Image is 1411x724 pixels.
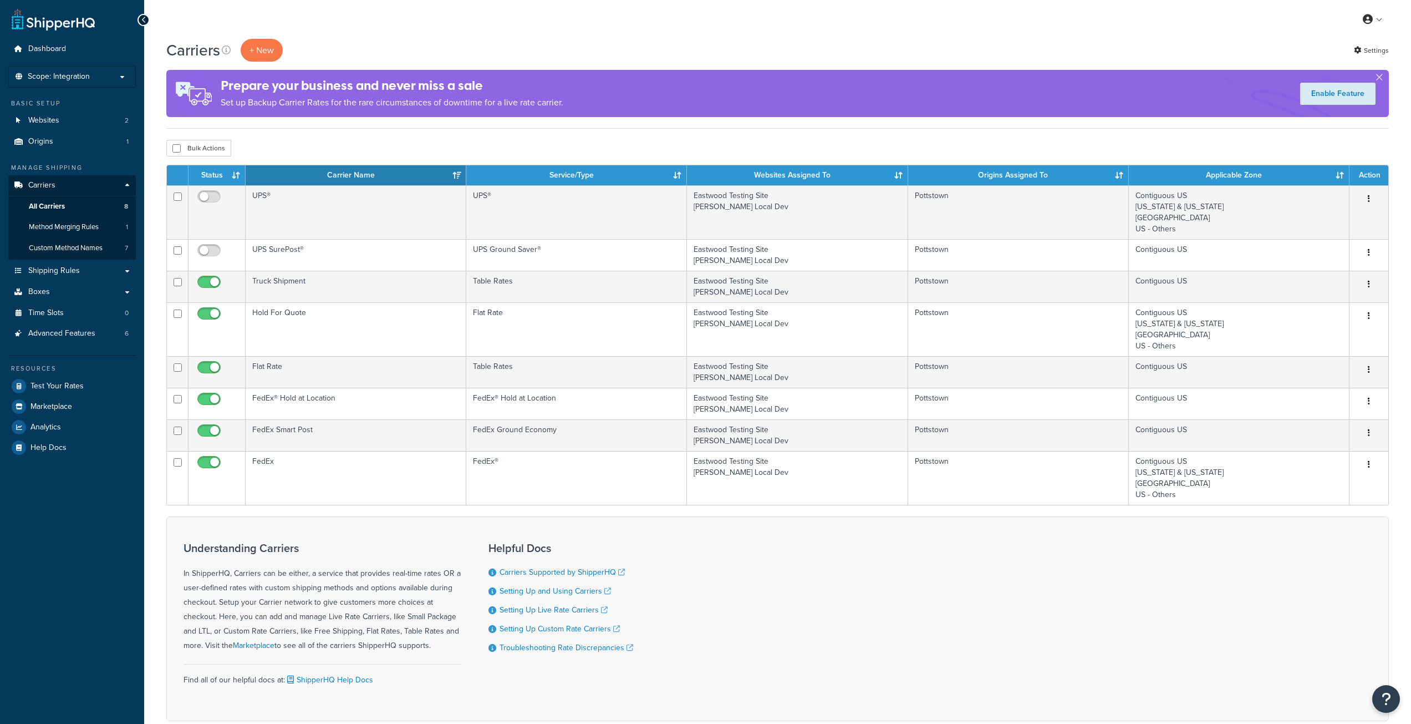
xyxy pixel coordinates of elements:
[466,271,687,302] td: Table Rates
[29,202,65,211] span: All Carriers
[124,202,128,211] span: 8
[28,44,66,54] span: Dashboard
[30,402,72,412] span: Marketplace
[246,419,466,451] td: FedEx Smart Post
[1129,271,1349,302] td: Contiguous US
[8,238,136,259] a: Custom Method Names 7
[221,95,563,110] p: Set up Backup Carrier Rates for the rare circumstances of downtime for a live rate carrier.
[1129,239,1349,271] td: Contiguous US
[466,419,687,451] td: FedEx Ground Economy
[1354,43,1389,58] a: Settings
[8,364,136,373] div: Resources
[285,674,373,686] a: ShipperHQ Help Docs
[8,282,136,302] a: Boxes
[466,185,687,239] td: UPS®
[1129,388,1349,419] td: Contiguous US
[908,271,1129,302] td: Pottstown
[8,163,136,173] div: Manage Shipping
[28,287,50,297] span: Boxes
[908,356,1129,388] td: Pottstown
[908,165,1129,185] th: Origins Assigned To: activate to sort column ascending
[8,217,136,237] a: Method Merging Rules 1
[8,99,136,108] div: Basic Setup
[488,542,633,554] h3: Helpful Docs
[246,185,466,239] td: UPS®
[8,196,136,217] a: All Carriers 8
[221,77,563,95] h4: Prepare your business and never miss a sale
[8,438,136,458] li: Help Docs
[908,419,1129,451] td: Pottstown
[8,417,136,437] a: Analytics
[1129,451,1349,505] td: Contiguous US [US_STATE] & [US_STATE] [GEOGRAPHIC_DATA] US - Others
[466,239,687,271] td: UPS Ground Saver®
[28,72,90,82] span: Scope: Integration
[125,308,129,318] span: 0
[8,131,136,152] a: Origins 1
[28,137,53,146] span: Origins
[166,140,231,156] button: Bulk Actions
[500,642,633,654] a: Troubleshooting Rate Discrepancies
[8,131,136,152] li: Origins
[233,640,274,651] a: Marketplace
[8,323,136,344] a: Advanced Features 6
[29,222,99,232] span: Method Merging Rules
[29,244,103,253] span: Custom Method Names
[687,419,908,451] td: Eastwood Testing Site [PERSON_NAME] Local Dev
[8,217,136,237] li: Method Merging Rules
[8,303,136,323] a: Time Slots 0
[687,165,908,185] th: Websites Assigned To: activate to sort column ascending
[687,388,908,419] td: Eastwood Testing Site [PERSON_NAME] Local Dev
[466,451,687,505] td: FedEx®
[8,110,136,131] li: Websites
[500,604,608,616] a: Setting Up Live Rate Carriers
[246,165,466,185] th: Carrier Name: activate to sort column ascending
[687,302,908,356] td: Eastwood Testing Site [PERSON_NAME] Local Dev
[28,181,55,190] span: Carriers
[466,356,687,388] td: Table Rates
[500,623,620,635] a: Setting Up Custom Rate Carriers
[246,356,466,388] td: Flat Rate
[500,566,625,578] a: Carriers Supported by ShipperHQ
[8,238,136,259] li: Custom Method Names
[8,376,136,396] a: Test Your Rates
[125,244,128,253] span: 7
[687,239,908,271] td: Eastwood Testing Site [PERSON_NAME] Local Dev
[908,451,1129,505] td: Pottstown
[1129,419,1349,451] td: Contiguous US
[30,443,67,453] span: Help Docs
[8,196,136,217] li: All Carriers
[8,397,136,417] a: Marketplace
[8,39,136,59] a: Dashboard
[125,116,129,125] span: 2
[1129,356,1349,388] td: Contiguous US
[30,423,61,432] span: Analytics
[246,388,466,419] td: FedEx® Hold at Location
[8,110,136,131] a: Websites 2
[126,222,128,232] span: 1
[8,261,136,281] a: Shipping Rules
[466,388,687,419] td: FedEx® Hold at Location
[184,542,461,653] div: In ShipperHQ, Carriers can be either, a service that provides real-time rates OR a user-defined r...
[466,302,687,356] td: Flat Rate
[1129,165,1349,185] th: Applicable Zone: activate to sort column ascending
[908,388,1129,419] td: Pottstown
[1300,83,1376,105] a: Enable Feature
[8,303,136,323] li: Time Slots
[1129,302,1349,356] td: Contiguous US [US_STATE] & [US_STATE] [GEOGRAPHIC_DATA] US - Others
[246,451,466,505] td: FedEx
[30,382,84,391] span: Test Your Rates
[466,165,687,185] th: Service/Type: activate to sort column ascending
[908,239,1129,271] td: Pottstown
[1372,685,1400,713] button: Open Resource Center
[184,664,461,687] div: Find all of our helpful docs at:
[241,39,283,62] button: + New
[126,137,129,146] span: 1
[166,70,221,117] img: ad-rules-rateshop-fe6ec290ccb7230408bd80ed9643f0289d75e0ffd9eb532fc0e269fcd187b520.png
[908,302,1129,356] td: Pottstown
[189,165,246,185] th: Status: activate to sort column ascending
